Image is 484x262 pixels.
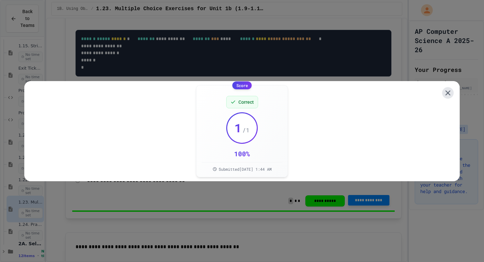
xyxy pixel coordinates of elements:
[219,166,272,172] span: Submitted [DATE] 1:44 AM
[232,81,252,89] div: Score
[234,121,242,134] span: 1
[238,99,254,105] span: Correct
[242,125,250,135] span: / 1
[234,149,250,158] div: 100 %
